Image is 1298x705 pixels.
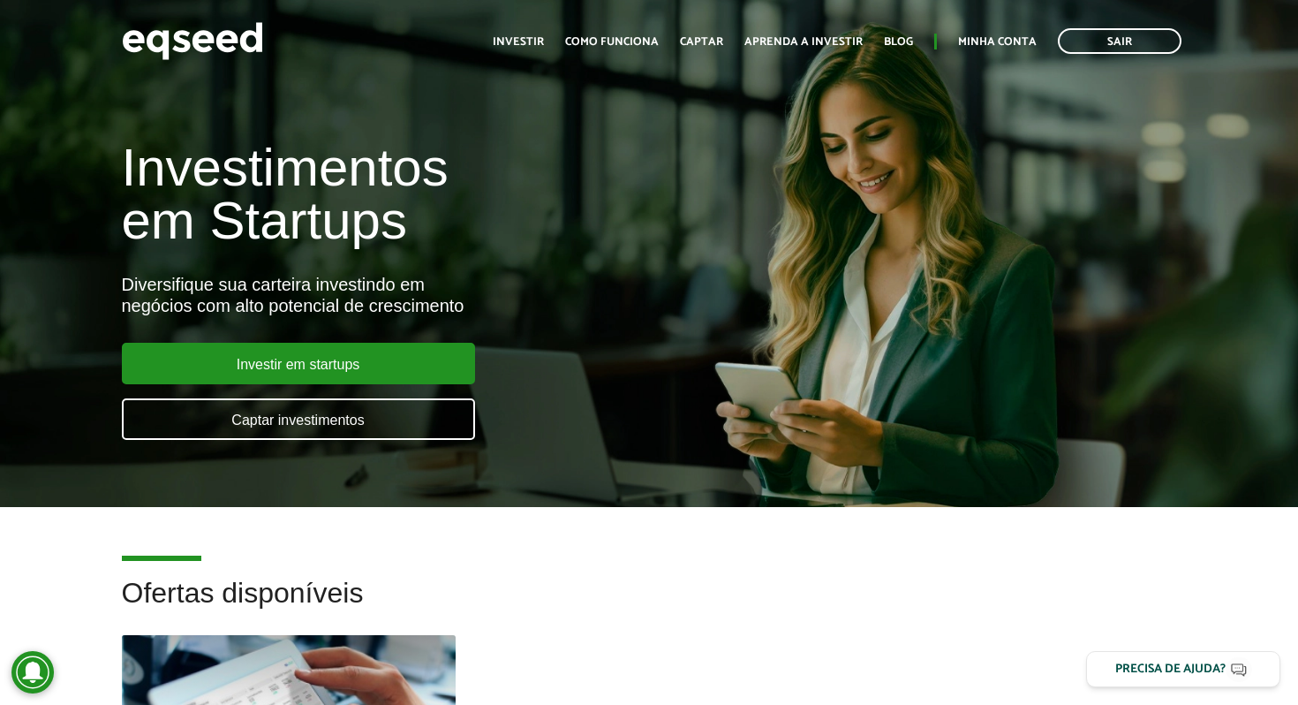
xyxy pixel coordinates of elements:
[680,36,723,48] a: Captar
[565,36,659,48] a: Como funciona
[122,18,263,64] img: EqSeed
[958,36,1037,48] a: Minha conta
[493,36,544,48] a: Investir
[122,398,475,440] a: Captar investimentos
[122,274,744,316] div: Diversifique sua carteira investindo em negócios com alto potencial de crescimento
[122,578,1177,635] h2: Ofertas disponíveis
[1058,28,1181,54] a: Sair
[122,141,744,247] h1: Investimentos em Startups
[122,343,475,384] a: Investir em startups
[884,36,913,48] a: Blog
[744,36,863,48] a: Aprenda a investir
